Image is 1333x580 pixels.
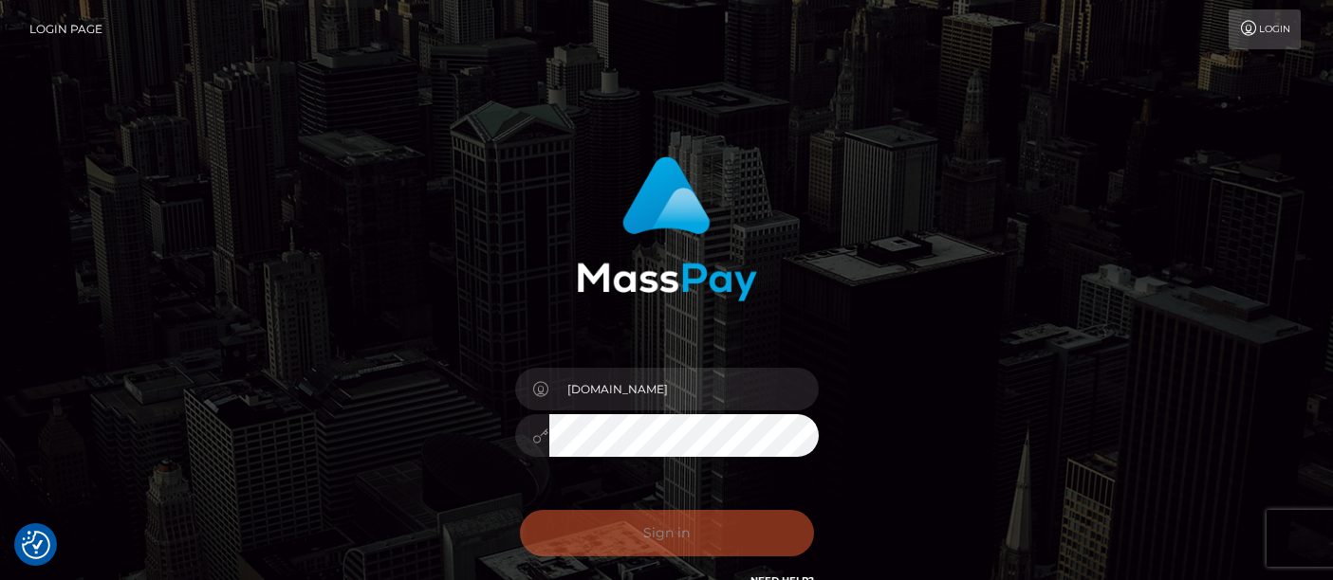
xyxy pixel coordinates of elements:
a: Login Page [29,9,102,49]
img: MassPay Login [577,156,757,301]
img: Revisit consent button [22,531,50,559]
input: Username... [549,368,819,410]
button: Consent Preferences [22,531,50,559]
a: Login [1229,9,1301,49]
